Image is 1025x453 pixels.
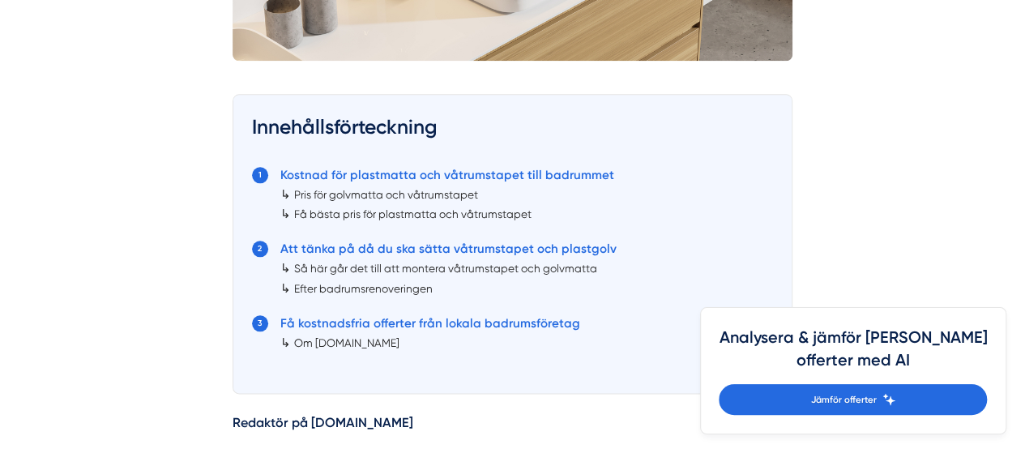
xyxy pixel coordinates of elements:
a: Kostnad för plastmatta och våtrumstapet till badrummet [280,168,614,182]
span: ↳ [280,261,291,276]
span: ↳ [280,187,291,202]
span: Jämför offerter [810,392,876,407]
h4: Analysera & jämför [PERSON_NAME] offerter med AI [719,327,987,384]
h5: Redaktör på [DOMAIN_NAME] [233,412,413,437]
h3: Innehållsförteckning [252,113,774,149]
a: Efter badrumsrenoveringen [294,282,433,295]
span: ↳ [280,207,291,221]
a: Pris för golvmatta och våtrumstapet [294,188,478,201]
span: ↳ [280,281,291,296]
a: Jämför offerter [719,384,987,415]
a: Få bästa pris för plastmatta och våtrumstapet [294,207,532,220]
a: Om [DOMAIN_NAME] [294,336,399,349]
a: Få kostnadsfria offerter från lokala badrumsföretag [280,316,580,331]
a: Så här går det till att montera våtrumstapet och golvmatta [294,262,597,275]
span: ↳ [280,335,291,350]
a: Att tänka på då du ska sätta våtrumstapet och plastgolv [280,241,617,256]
